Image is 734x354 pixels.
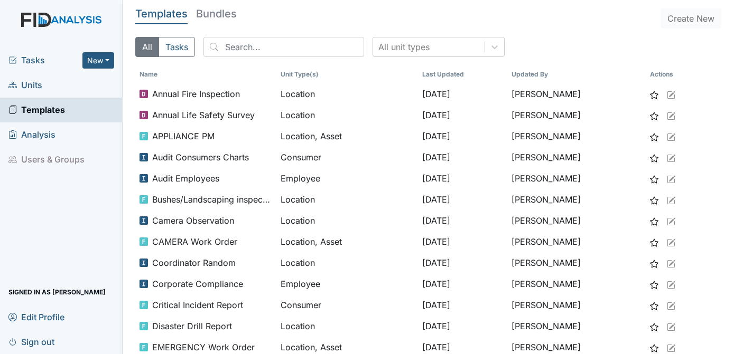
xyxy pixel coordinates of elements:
td: [PERSON_NAME] [507,168,646,189]
a: Edit [667,151,675,164]
span: Location, Asset [281,130,342,142]
span: Bushes/Landscaping inspection [152,193,273,206]
span: Templates [8,102,65,118]
button: All [135,37,159,57]
a: Edit [667,256,675,269]
td: [PERSON_NAME] [507,273,646,294]
span: Units [8,77,42,93]
span: Location, Asset [281,341,342,353]
td: [PERSON_NAME] [507,252,646,273]
button: New [82,52,114,69]
span: Analysis [8,127,55,143]
th: Actions [646,65,699,83]
td: [DATE] [418,189,507,210]
span: Annual Life Safety Survey [152,109,255,121]
td: [DATE] [418,83,507,104]
span: Annual Fire Inspection [152,88,240,100]
span: Location [281,320,315,332]
span: CAMERA Work Order [152,235,237,248]
td: [DATE] [418,252,507,273]
th: Unit Type(s) [276,65,418,83]
a: Edit [667,109,675,121]
td: [PERSON_NAME] [507,294,646,315]
input: Search... [203,37,364,57]
td: [PERSON_NAME] [507,147,646,168]
td: [PERSON_NAME] [507,231,646,252]
h5: Templates [135,8,188,19]
td: [PERSON_NAME] [507,126,646,147]
span: Location, Asset [281,235,342,248]
span: Signed in as [PERSON_NAME] [8,284,106,300]
td: [PERSON_NAME] [507,104,646,126]
span: Location [281,109,315,121]
td: [DATE] [418,273,507,294]
td: [PERSON_NAME] [507,210,646,231]
a: Edit [667,193,675,206]
span: Camera Observation [152,214,234,227]
td: [DATE] [418,168,507,189]
span: Audit Employees [152,172,219,185]
a: Edit [667,320,675,332]
a: Edit [667,130,675,142]
td: [DATE] [418,231,507,252]
span: EMERGENCY Work Order [152,341,255,353]
a: Tasks [8,54,82,66]
button: Create New [661,8,721,28]
td: [PERSON_NAME] [507,189,646,210]
td: [DATE] [418,126,507,147]
span: Disaster Drill Report [152,320,232,332]
th: Toggle SortBy [418,65,507,83]
span: APPLIANCE PM [152,130,215,142]
a: Edit [667,278,675,290]
span: Corporate Compliance [152,278,243,290]
span: Location [281,193,315,206]
a: Edit [667,88,675,100]
span: Critical Incident Report [152,299,243,311]
span: Consumer [281,151,321,164]
a: Edit [667,172,675,185]
span: Coordinator Random [152,256,236,269]
span: Audit Consumers Charts [152,151,249,164]
span: Consumer [281,299,321,311]
span: Employee [281,278,320,290]
div: All unit types [378,41,430,53]
a: Edit [667,341,675,353]
td: [DATE] [418,104,507,126]
button: Tasks [159,37,195,57]
a: Edit [667,235,675,248]
div: Type filter [135,37,195,57]
td: [PERSON_NAME] [507,83,646,104]
a: Edit [667,214,675,227]
span: Sign out [8,333,54,350]
th: Toggle SortBy [135,65,277,83]
td: [DATE] [418,147,507,168]
span: Location [281,256,315,269]
span: Location [281,88,315,100]
h5: Bundles [196,8,237,19]
span: Location [281,214,315,227]
span: Employee [281,172,320,185]
td: [DATE] [418,294,507,315]
td: [PERSON_NAME] [507,315,646,337]
th: Toggle SortBy [507,65,646,83]
td: [DATE] [418,210,507,231]
span: Edit Profile [8,309,64,325]
td: [DATE] [418,315,507,337]
a: Edit [667,299,675,311]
